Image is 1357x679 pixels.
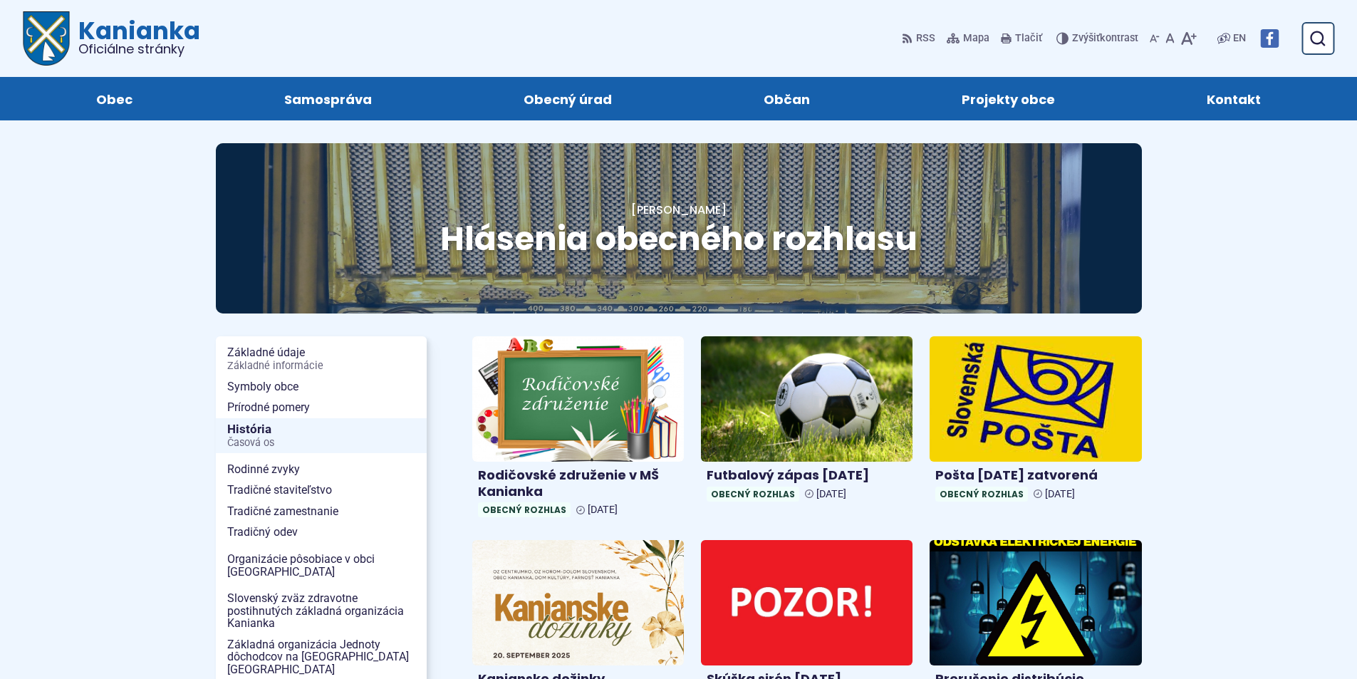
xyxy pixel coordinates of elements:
button: Tlačiť [998,24,1045,53]
h4: Rodičovské združenie v MŠ Kanianka [478,467,678,499]
span: História [227,418,415,453]
span: Základné údaje [227,342,415,375]
span: Hlásenia obecného rozhlasu [440,216,917,261]
a: HistóriaČasová os [216,418,427,453]
span: Časová os [227,437,415,449]
span: Zvýšiť [1072,32,1100,44]
a: Futbalový zápas [DATE] Obecný rozhlas [DATE] [701,336,913,507]
span: [DATE] [1045,488,1075,500]
a: Slovenský zväz zdravotne postihnutých základná organizácia Kanianka [216,588,427,634]
span: Občan [764,77,810,120]
a: Samospráva [222,77,433,120]
span: Symboly obce [227,376,415,398]
span: [DATE] [816,488,846,500]
a: Kontakt [1145,77,1323,120]
a: Prírodné pomery [216,397,427,418]
span: kontrast [1072,33,1138,45]
a: Organizácie pôsobiace v obci [GEOGRAPHIC_DATA] [216,549,427,582]
a: Mapa [944,24,992,53]
span: Projekty obce [962,77,1055,120]
span: Tradičné staviteľstvo [227,480,415,501]
span: Oficiálne stránky [78,43,200,56]
span: Obec [96,77,132,120]
a: Obecný úrad [462,77,673,120]
span: Základné informácie [227,361,415,372]
a: Rodičovské združenie v MŠ Kanianka Obecný rozhlas [DATE] [472,336,684,523]
span: Samospráva [284,77,372,120]
a: Rodinné zvyky [216,459,427,480]
img: Prejsť na domovskú stránku [23,11,70,66]
a: Základné údajeZákladné informácie [216,342,427,375]
a: RSS [902,24,938,53]
a: Tradičný odev [216,522,427,543]
a: Tradičné staviteľstvo [216,480,427,501]
h4: Futbalový zápas [DATE] [707,467,907,484]
span: Tradičné zamestnanie [227,501,415,522]
a: Pošta [DATE] zatvorená Obecný rozhlas [DATE] [930,336,1141,507]
img: Prejsť na Facebook stránku [1260,29,1279,48]
a: Symboly obce [216,376,427,398]
span: Tlačiť [1015,33,1042,45]
a: Logo Kanianka, prejsť na domovskú stránku. [23,11,200,66]
span: Rodinné zvyky [227,459,415,480]
a: Projekty obce [900,77,1117,120]
span: Tradičný odev [227,522,415,543]
span: Organizácie pôsobiace v obci [GEOGRAPHIC_DATA] [227,549,415,582]
button: Nastaviť pôvodnú veľkosť písma [1163,24,1177,53]
span: Obecný rozhlas [707,487,799,502]
a: EN [1230,30,1249,47]
span: Mapa [963,30,989,47]
span: EN [1233,30,1246,47]
span: Obecný rozhlas [478,502,571,517]
h4: Pošta [DATE] zatvorená [935,467,1135,484]
a: Obec [34,77,194,120]
span: Kontakt [1207,77,1261,120]
span: [DATE] [588,504,618,516]
a: Občan [702,77,872,120]
span: Prírodné pomery [227,397,415,418]
span: Slovenský zväz zdravotne postihnutých základná organizácia Kanianka [227,588,415,634]
span: Obecný rozhlas [935,487,1028,502]
a: Tradičné zamestnanie [216,501,427,522]
span: RSS [916,30,935,47]
span: Obecný úrad [524,77,612,120]
span: Kanianka [70,19,200,56]
button: Zmenšiť veľkosť písma [1147,24,1163,53]
button: Zväčšiť veľkosť písma [1177,24,1200,53]
a: [PERSON_NAME] [631,202,727,218]
button: Zvýšiťkontrast [1056,24,1141,53]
